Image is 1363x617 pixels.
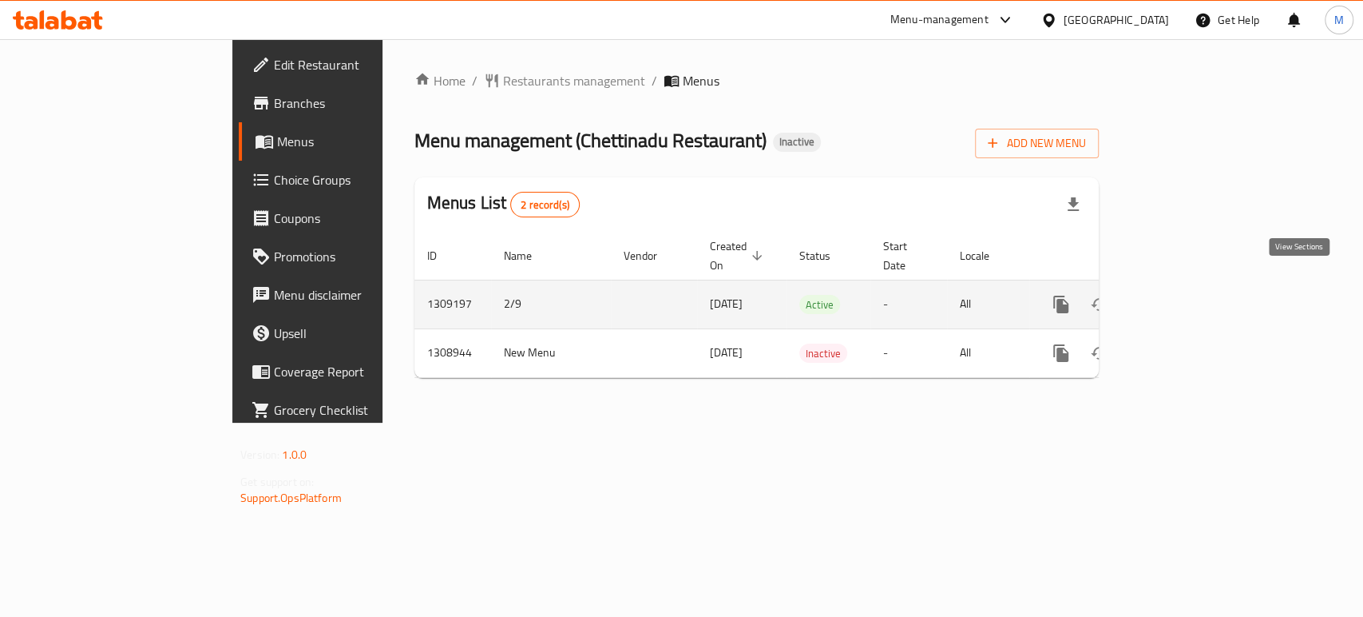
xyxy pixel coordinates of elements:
[799,296,840,314] span: Active
[274,285,447,305] span: Menu disclaimer
[239,122,460,161] a: Menus
[503,71,645,90] span: Restaurants management
[975,129,1099,158] button: Add New Menu
[1334,11,1344,29] span: M
[1064,11,1169,29] div: [GEOGRAPHIC_DATA]
[239,84,460,122] a: Branches
[870,280,947,328] td: -
[239,352,460,391] a: Coverage Report
[427,246,458,265] span: ID
[472,71,477,90] li: /
[947,328,1029,377] td: All
[960,246,1010,265] span: Locale
[277,132,447,151] span: Menus
[427,191,580,217] h2: Menus List
[274,324,447,343] span: Upsell
[1042,285,1080,324] button: more
[799,246,851,265] span: Status
[414,122,767,158] span: Menu management ( Chettinadu Restaurant )
[1080,334,1119,372] button: Change Status
[282,444,307,465] span: 1.0.0
[870,328,947,377] td: -
[511,197,579,213] span: 2 record(s)
[883,237,928,275] span: Start Date
[1042,334,1080,372] button: more
[240,472,314,492] span: Get support on:
[683,71,719,90] span: Menus
[1029,232,1208,281] th: Actions
[773,133,821,152] div: Inactive
[799,344,847,363] span: Inactive
[491,328,611,377] td: New Menu
[710,237,767,275] span: Created On
[239,276,460,314] a: Menu disclaimer
[239,199,460,237] a: Coupons
[947,280,1029,328] td: All
[799,344,847,363] div: Inactive
[239,237,460,276] a: Promotions
[504,246,553,265] span: Name
[484,71,645,90] a: Restaurants management
[274,55,447,74] span: Edit Restaurant
[274,247,447,266] span: Promotions
[773,135,821,149] span: Inactive
[890,10,989,30] div: Menu-management
[710,342,743,363] span: [DATE]
[274,362,447,381] span: Coverage Report
[274,400,447,420] span: Grocery Checklist
[510,192,580,217] div: Total records count
[1054,185,1092,224] div: Export file
[274,94,447,113] span: Branches
[710,293,743,314] span: [DATE]
[414,71,1099,90] nav: breadcrumb
[491,280,611,328] td: 2/9
[799,295,840,314] div: Active
[624,246,678,265] span: Vendor
[240,444,279,465] span: Version:
[988,133,1086,153] span: Add New Menu
[274,209,447,228] span: Coupons
[240,488,342,508] a: Support.OpsPlatform
[239,391,460,429] a: Grocery Checklist
[652,71,657,90] li: /
[239,161,460,199] a: Choice Groups
[414,232,1208,378] table: enhanced table
[239,46,460,84] a: Edit Restaurant
[239,314,460,352] a: Upsell
[274,170,447,189] span: Choice Groups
